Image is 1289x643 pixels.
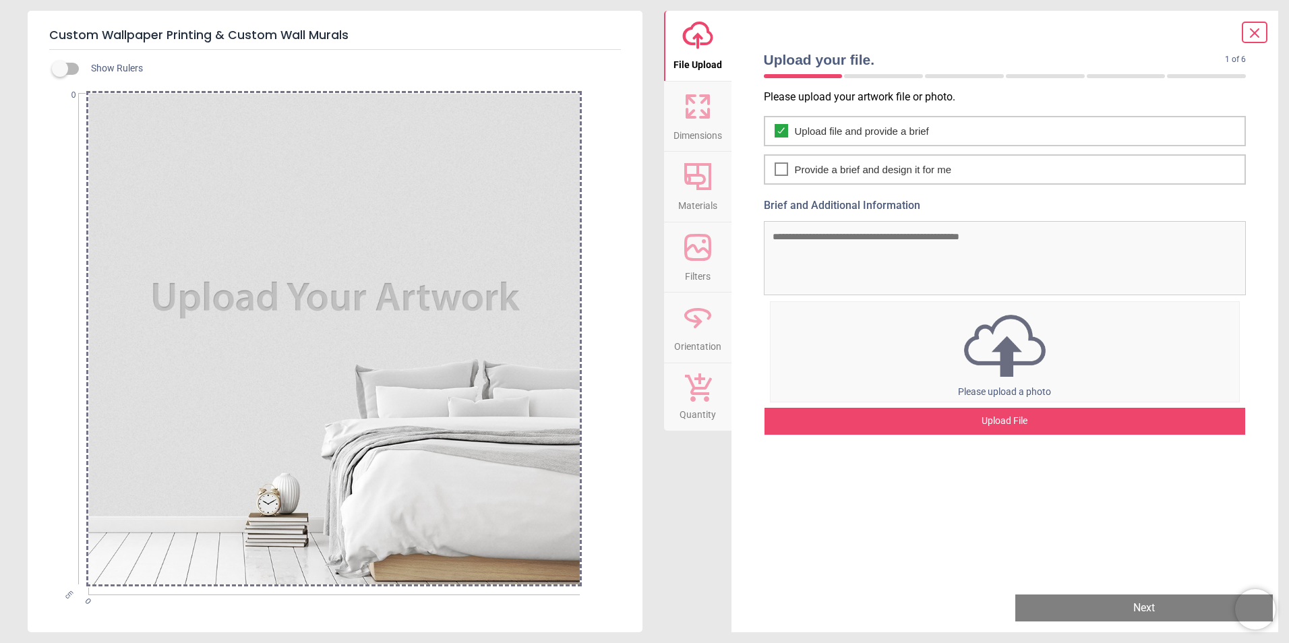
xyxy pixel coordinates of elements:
label: Brief and Additional Information [764,198,1247,213]
button: Dimensions [664,82,731,152]
span: Please upload a photo [958,386,1051,397]
span: 0 [82,596,91,605]
span: Dimensions [673,123,722,143]
button: Materials [664,152,731,222]
button: Next [1015,594,1273,621]
div: Show Rulers [60,61,642,77]
span: Quantity [680,402,716,422]
button: Quantity [664,363,731,431]
span: Materials [678,193,717,213]
span: Upload file and provide a brief [795,124,929,138]
span: Filters [685,264,711,284]
button: Orientation [664,293,731,363]
div: Upload File [765,408,1246,435]
img: upload icon [771,311,1240,381]
span: Upload your file. [764,50,1226,69]
span: cm [63,588,74,600]
button: Filters [664,222,731,293]
span: Provide a brief and design it for me [795,162,952,177]
span: 0 [51,90,76,101]
span: Orientation [674,334,721,354]
button: File Upload [664,11,731,81]
span: File Upload [673,52,722,72]
h5: Custom Wallpaper Printing & Custom Wall Murals [49,22,621,50]
p: Please upload your artwork file or photo. [764,90,1257,104]
span: 1 of 6 [1225,54,1246,65]
iframe: Brevo live chat [1235,589,1276,630]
